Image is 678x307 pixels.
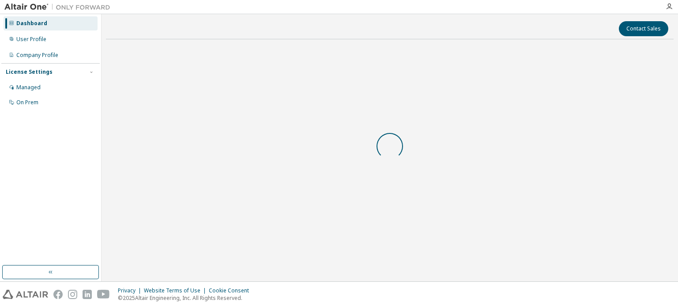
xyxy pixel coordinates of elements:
[16,84,41,91] div: Managed
[144,287,209,294] div: Website Terms of Use
[16,20,47,27] div: Dashboard
[4,3,115,11] img: Altair One
[6,68,53,76] div: License Settings
[53,290,63,299] img: facebook.svg
[97,290,110,299] img: youtube.svg
[16,99,38,106] div: On Prem
[209,287,254,294] div: Cookie Consent
[619,21,668,36] button: Contact Sales
[83,290,92,299] img: linkedin.svg
[3,290,48,299] img: altair_logo.svg
[16,36,46,43] div: User Profile
[16,52,58,59] div: Company Profile
[68,290,77,299] img: instagram.svg
[118,287,144,294] div: Privacy
[118,294,254,302] p: © 2025 Altair Engineering, Inc. All Rights Reserved.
